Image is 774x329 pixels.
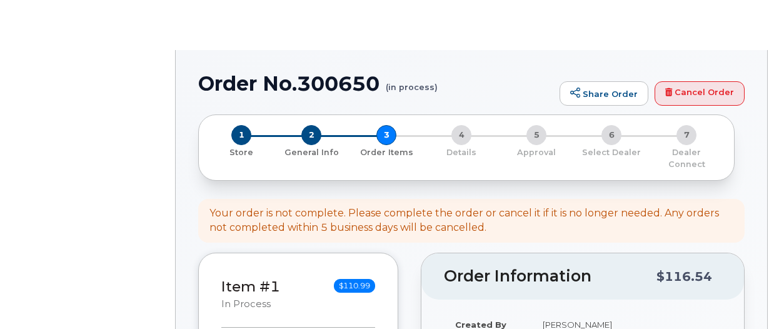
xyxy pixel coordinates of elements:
small: (in process) [386,73,438,92]
h2: Order Information [444,268,656,285]
span: 1 [231,125,251,145]
p: General Info [279,147,344,158]
a: Share Order [560,81,648,106]
div: $116.54 [656,265,712,288]
a: Item #1 [221,278,280,295]
a: 1 Store [209,145,274,158]
span: 2 [301,125,321,145]
div: Your order is not complete. Please complete the order or cancel it if it is no longer needed. Any... [209,206,733,235]
span: $110.99 [334,279,375,293]
a: Cancel Order [655,81,745,106]
p: Store [214,147,269,158]
a: 2 General Info [274,145,349,158]
h1: Order No.300650 [198,73,553,94]
small: in process [221,298,271,310]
